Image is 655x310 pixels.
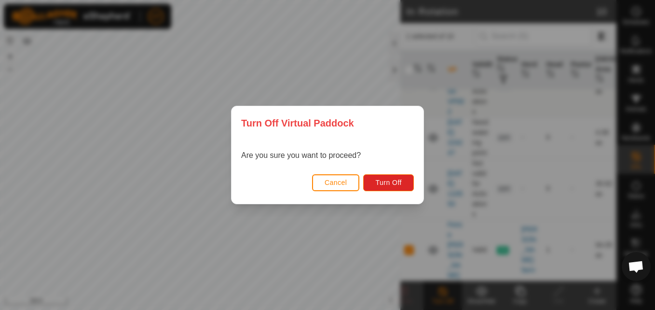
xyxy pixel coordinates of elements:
span: Turn Off [375,179,402,186]
button: Cancel [312,174,360,191]
span: Cancel [325,179,347,186]
span: Turn Off Virtual Paddock [241,116,354,130]
p: Are you sure you want to proceed? [241,150,361,161]
a: Open chat [622,252,651,281]
button: Turn Off [363,174,414,191]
